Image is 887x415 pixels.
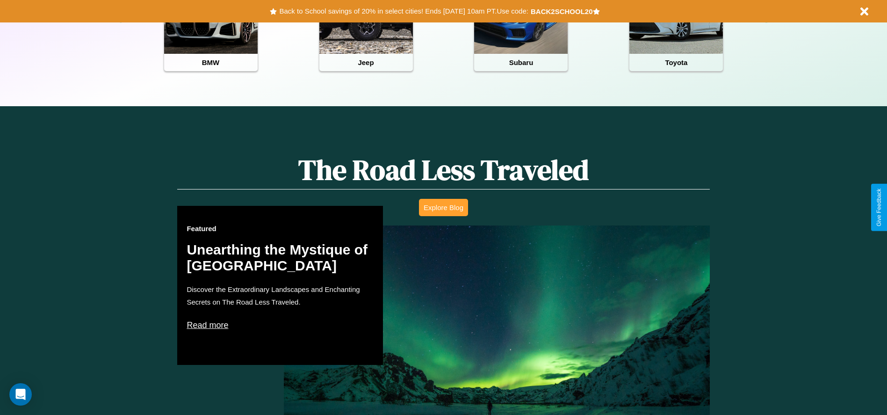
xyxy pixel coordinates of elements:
h4: Subaru [474,54,568,71]
p: Discover the Extraordinary Landscapes and Enchanting Secrets on The Road Less Traveled. [187,283,374,308]
p: Read more [187,318,374,333]
h4: Jeep [319,54,413,71]
h1: The Road Less Traveled [177,151,709,189]
b: BACK2SCHOOL20 [531,7,593,15]
h2: Unearthing the Mystique of [GEOGRAPHIC_DATA] [187,242,374,274]
button: Explore Blog [419,199,468,216]
h4: Toyota [629,54,723,71]
div: Give Feedback [876,189,882,226]
h3: Featured [187,225,374,233]
button: Back to School savings of 20% in select cities! Ends [DATE] 10am PT.Use code: [277,5,530,18]
div: Open Intercom Messenger [9,383,32,406]
h4: BMW [164,54,258,71]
